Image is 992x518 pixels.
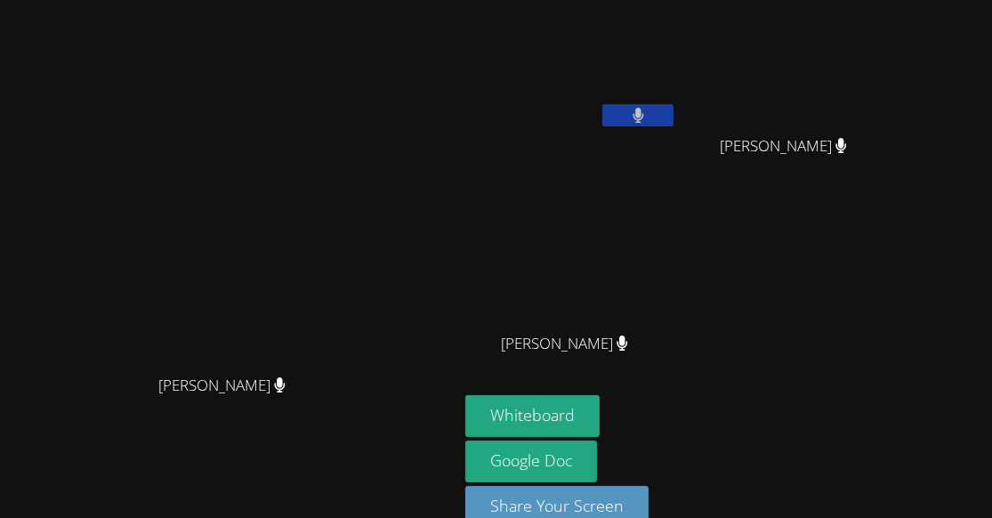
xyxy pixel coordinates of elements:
span: [PERSON_NAME] [501,331,628,357]
a: Google Doc [465,441,597,482]
button: Whiteboard [465,395,600,437]
span: [PERSON_NAME] [720,134,847,159]
span: [PERSON_NAME] [158,373,286,399]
